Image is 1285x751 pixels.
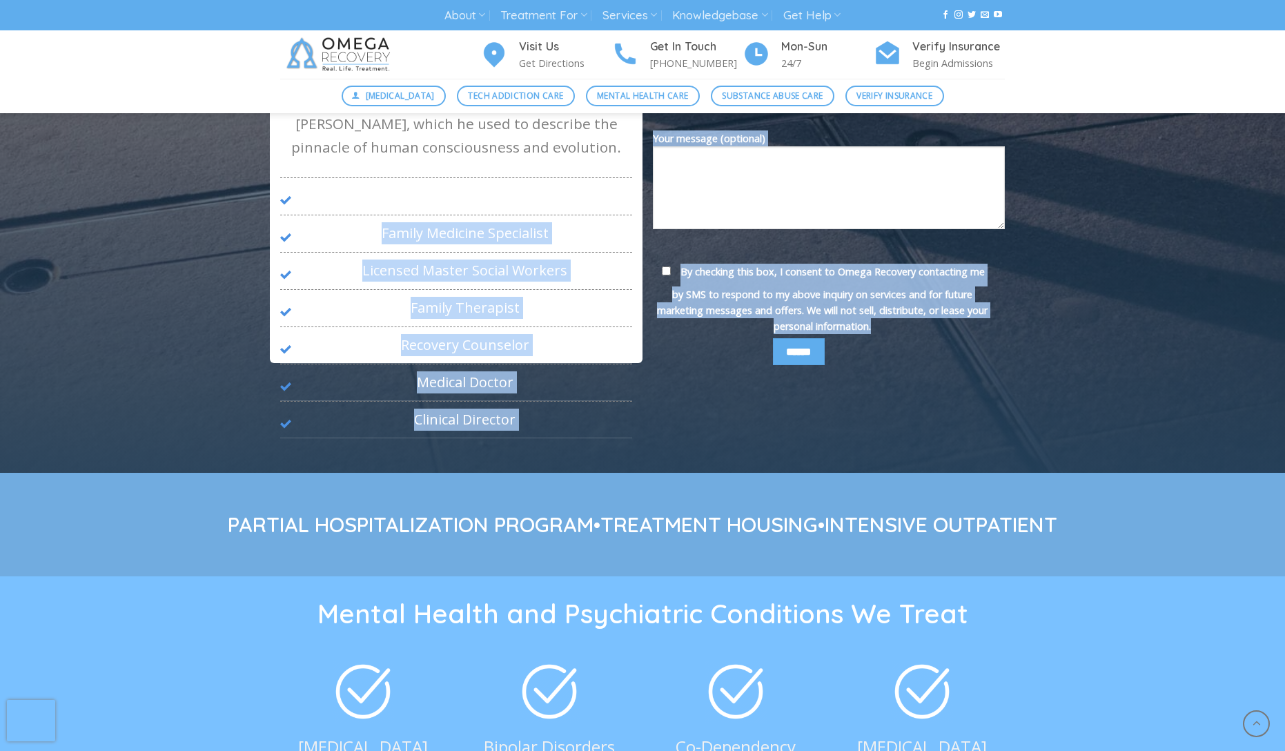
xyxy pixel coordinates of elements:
[457,86,575,106] a: Tech Addiction Care
[444,3,485,28] a: About
[280,252,632,289] li: Licensed Master Social Workers
[500,3,587,28] a: Treatment For
[597,89,688,102] span: Mental Health Care
[280,326,632,364] li: Recovery Counselor
[468,89,563,102] span: Tech Addiction Care
[912,38,1005,56] h4: Verify Insurance
[280,401,632,438] li: Clinical Director
[611,38,743,72] a: Get In Touch [PHONE_NUMBER]
[1243,710,1270,737] a: Go to top
[874,38,1005,72] a: Verify Insurance Begin Admissions
[602,3,657,28] a: Services
[519,55,611,71] p: Get Directions
[912,55,1005,71] p: Begin Admissions
[954,10,963,20] a: Follow on Instagram
[941,10,950,20] a: Follow on Facebook
[722,89,823,102] span: Substance Abuse Care
[280,30,401,79] img: Omega Recovery
[781,55,874,71] p: 24/7
[7,597,1278,632] h2: Mental Health and Psychiatric Conditions We Treat
[856,89,932,102] span: Verify Insurance
[653,146,1005,229] textarea: Your message (optional)
[280,289,632,326] li: Family Therapist
[994,10,1002,20] a: Follow on YouTube
[650,55,743,71] p: [PHONE_NUMBER]
[845,86,944,106] a: Verify Insurance
[280,364,632,401] li: Medical Doctor
[653,130,1005,239] label: Your message (optional)
[711,86,834,106] a: Substance Abuse Care
[657,265,988,333] span: By checking this box, I consent to Omega Recovery contacting me by SMS to respond to my above inq...
[981,10,989,20] a: Send us an email
[32,514,1253,535] h2: PARTIAL HOSPITALIZATION PROGRAM•TREATMENT HOUSING•INTENSIVE OUTPATIENT
[280,215,632,252] li: Family Medicine Specialist
[519,38,611,56] h4: Visit Us
[480,38,611,72] a: Visit Us Get Directions
[366,89,435,102] span: [MEDICAL_DATA]
[783,3,841,28] a: Get Help
[672,3,767,28] a: Knowledgebase
[280,177,632,215] li: [MEDICAL_DATA]
[650,38,743,56] h4: Get In Touch
[586,86,700,106] a: Mental Health Care
[781,38,874,56] h4: Mon-Sun
[342,86,447,106] a: [MEDICAL_DATA]
[968,10,976,20] a: Follow on Twitter
[662,266,671,275] input: By checking this box, I consent to Omega Recovery contacting me by SMS to respond to my above inq...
